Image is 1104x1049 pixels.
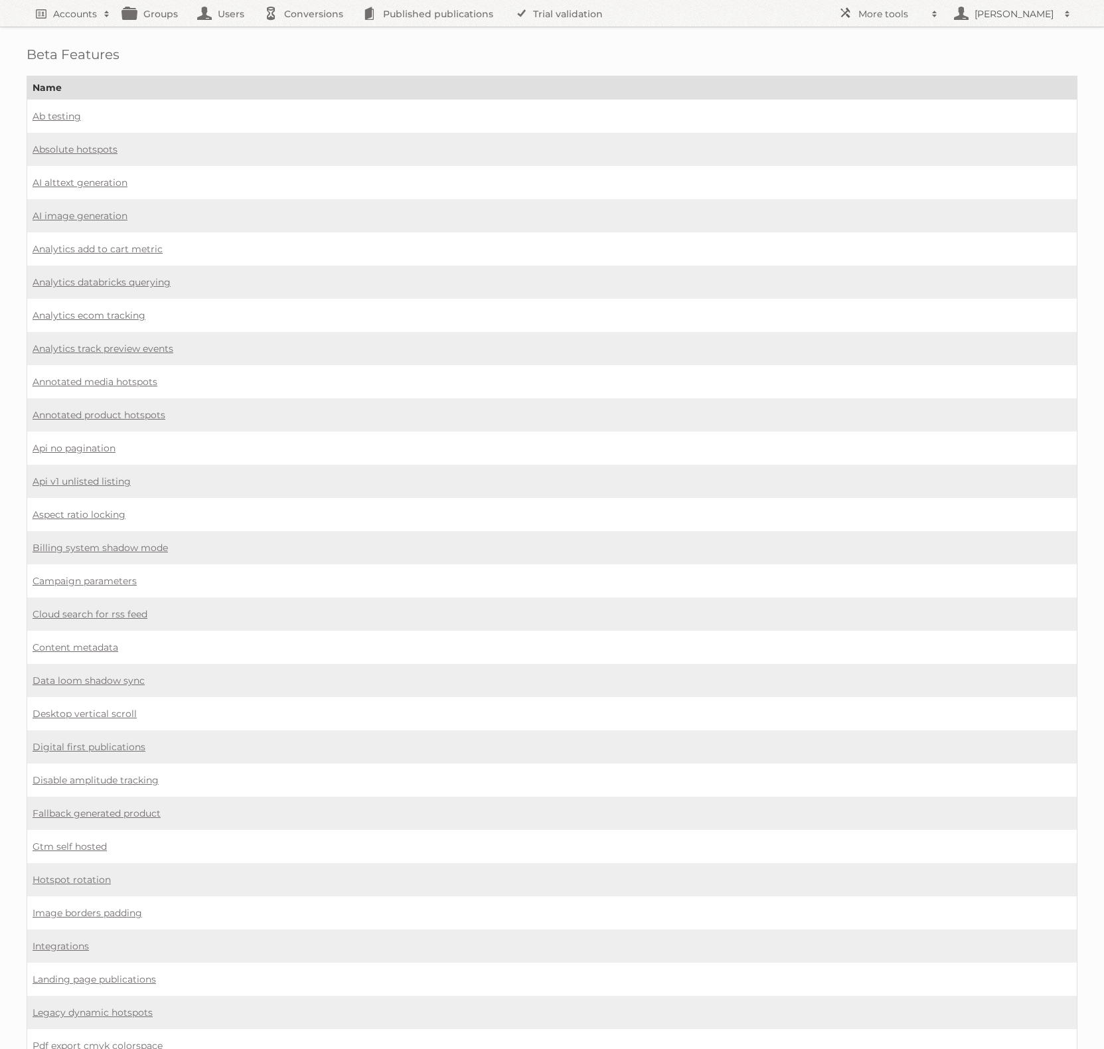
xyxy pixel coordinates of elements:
[33,575,137,587] a: Campaign parameters
[33,243,163,255] a: Analytics add to cart metric
[27,46,1077,62] h1: Beta Features
[33,475,131,487] a: Api v1 unlisted listing
[33,210,127,222] a: AI image generation
[33,509,125,521] a: Aspect ratio locking
[33,675,145,686] a: Data loom shadow sync
[33,841,107,852] a: Gtm self hosted
[33,807,161,819] a: Fallback generated product
[33,542,168,554] a: Billing system shadow mode
[33,940,89,952] a: Integrations
[33,143,118,155] a: Absolute hotspots
[33,708,137,720] a: Desktop vertical scroll
[33,608,147,620] a: Cloud search for rss feed
[33,442,116,454] a: Api no pagination
[33,741,145,753] a: Digital first publications
[33,774,159,786] a: Disable amplitude tracking
[33,309,145,321] a: Analytics ecom tracking
[27,76,1077,100] th: Name
[33,1007,153,1018] a: Legacy dynamic hotspots
[33,343,173,355] a: Analytics track preview events
[33,177,127,189] a: AI alttext generation
[33,276,171,288] a: Analytics databricks querying
[33,376,157,388] a: Annotated media hotspots
[33,973,156,985] a: Landing page publications
[33,907,142,919] a: Image borders padding
[33,409,165,421] a: Annotated product hotspots
[33,110,81,122] a: Ab testing
[53,7,97,21] h2: Accounts
[971,7,1058,21] h2: [PERSON_NAME]
[33,874,111,886] a: Hotspot rotation
[33,641,118,653] a: Content metadata
[858,7,925,21] h2: More tools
